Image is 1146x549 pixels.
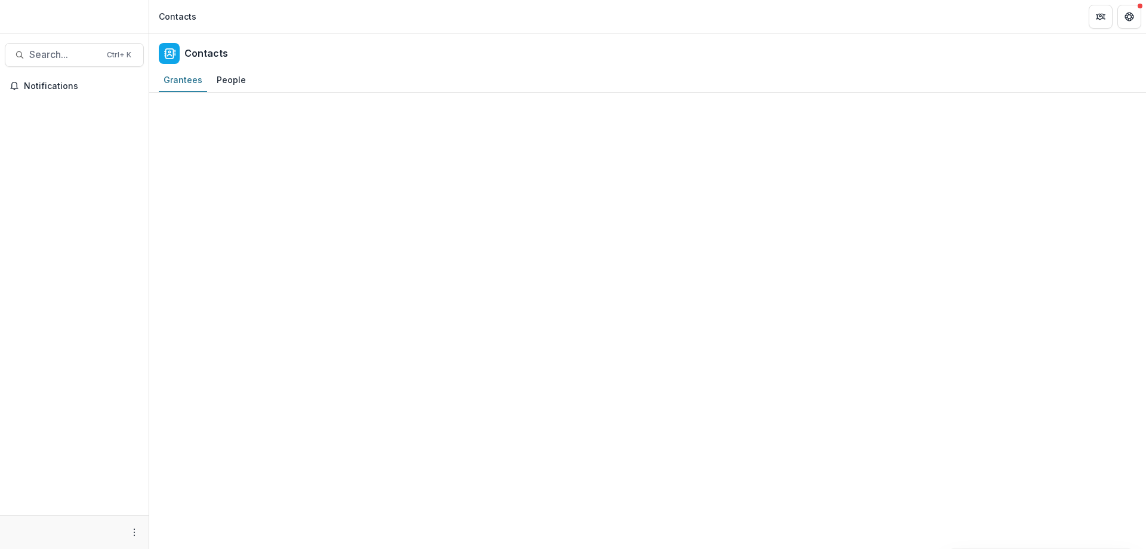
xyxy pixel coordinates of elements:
div: Contacts [159,10,196,23]
div: Ctrl + K [104,48,134,62]
a: Grantees [159,69,207,92]
span: Notifications [24,81,139,91]
span: Search... [29,49,100,60]
a: People [212,69,251,92]
button: Notifications [5,76,144,96]
h2: Contacts [184,48,228,59]
div: People [212,71,251,88]
button: Get Help [1117,5,1141,29]
button: Partners [1089,5,1113,29]
div: Grantees [159,71,207,88]
button: More [127,525,141,539]
button: Search... [5,43,144,67]
nav: breadcrumb [154,8,201,25]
